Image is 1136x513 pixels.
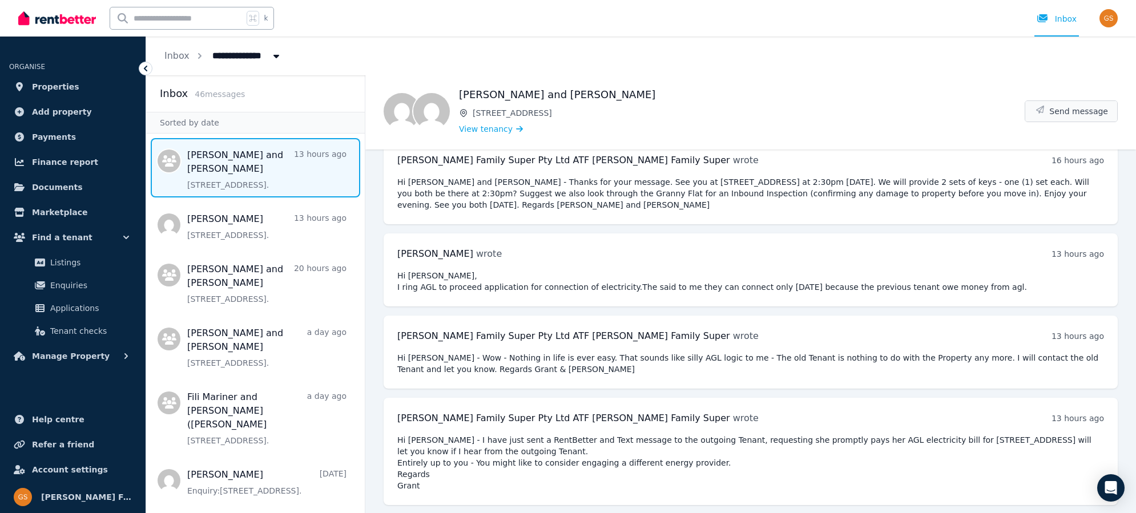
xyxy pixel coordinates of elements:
span: Manage Property [32,349,110,363]
nav: Breadcrumb [146,37,300,75]
img: Alvin Banaag [384,93,420,130]
a: Documents [9,176,136,199]
a: Properties [9,75,136,98]
span: Find a tenant [32,231,92,244]
h2: Inbox [160,86,188,102]
div: Inbox [1037,13,1077,25]
img: RentBetter [18,10,96,27]
span: wrote [733,330,759,341]
img: Stanyer Family Super Pty Ltd ATF Stanyer Family Super [14,488,32,506]
button: Send message [1025,101,1117,122]
a: Fili Mariner and [PERSON_NAME] ([PERSON_NAME]a day ago[STREET_ADDRESS]. [187,390,347,446]
pre: Hi [PERSON_NAME] - I have just sent a RentBetter and Text message to the outgoing Tenant, request... [397,434,1104,491]
a: [PERSON_NAME] and [PERSON_NAME]a day ago[STREET_ADDRESS]. [187,326,347,369]
span: [PERSON_NAME] Family Super Pty Ltd ATF [PERSON_NAME] Family Super [41,490,132,504]
h1: [PERSON_NAME] and [PERSON_NAME] [459,87,1025,103]
a: View tenancy [459,123,523,135]
span: Properties [32,80,79,94]
a: [PERSON_NAME]13 hours ago[STREET_ADDRESS]. [187,212,347,241]
button: Find a tenant [9,226,136,249]
img: Edwin Bico [413,93,450,130]
a: Payments [9,126,136,148]
a: Help centre [9,408,136,431]
pre: Hi [PERSON_NAME] - Wow - Nothing in life is ever easy. That sounds like silly AGL logic to me - T... [397,352,1104,375]
span: [STREET_ADDRESS] [473,107,1025,119]
div: Open Intercom Messenger [1097,474,1125,502]
span: k [264,14,268,23]
a: [PERSON_NAME] and [PERSON_NAME]20 hours ago[STREET_ADDRESS]. [187,262,347,305]
a: [PERSON_NAME][DATE]Enquiry:[STREET_ADDRESS]. [187,468,347,496]
a: Account settings [9,458,136,481]
span: Add property [32,105,92,119]
a: Listings [14,251,132,274]
div: Sorted by date [146,112,365,134]
button: Manage Property [9,345,136,367]
time: 13 hours ago [1052,414,1104,423]
pre: Hi [PERSON_NAME] and [PERSON_NAME] - Thanks for your message. See you at [STREET_ADDRESS] at 2:30... [397,176,1104,211]
span: Account settings [32,463,108,476]
span: Help centre [32,413,84,426]
span: Tenant checks [50,324,127,338]
a: Applications [14,297,132,320]
span: Enquiries [50,278,127,292]
time: 13 hours ago [1052,332,1104,341]
a: Finance report [9,151,136,173]
a: Add property [9,100,136,123]
pre: Hi [PERSON_NAME], I ring AGL to proceed application for connection of electricity.The said to me ... [397,270,1104,293]
span: [PERSON_NAME] [397,248,473,259]
a: Inbox [164,50,190,61]
a: Tenant checks [14,320,132,342]
span: [PERSON_NAME] Family Super Pty Ltd ATF [PERSON_NAME] Family Super [397,413,730,423]
a: Refer a friend [9,433,136,456]
span: wrote [476,248,502,259]
span: Marketplace [32,205,87,219]
span: wrote [733,155,759,165]
span: ORGANISE [9,63,45,71]
span: Listings [50,256,127,269]
a: Marketplace [9,201,136,224]
span: [PERSON_NAME] Family Super Pty Ltd ATF [PERSON_NAME] Family Super [397,330,730,341]
span: Documents [32,180,83,194]
span: Send message [1049,106,1108,117]
span: [PERSON_NAME] Family Super Pty Ltd ATF [PERSON_NAME] Family Super [397,155,730,165]
span: wrote [733,413,759,423]
span: Refer a friend [32,438,94,451]
time: 16 hours ago [1052,156,1104,165]
time: 13 hours ago [1052,249,1104,258]
a: [PERSON_NAME] and [PERSON_NAME]13 hours ago[STREET_ADDRESS]. [187,148,347,191]
span: Applications [50,301,127,315]
span: View tenancy [459,123,513,135]
span: Finance report [32,155,98,169]
span: Payments [32,130,76,144]
img: Stanyer Family Super Pty Ltd ATF Stanyer Family Super [1099,9,1118,27]
a: Enquiries [14,274,132,297]
span: 46 message s [195,90,245,99]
